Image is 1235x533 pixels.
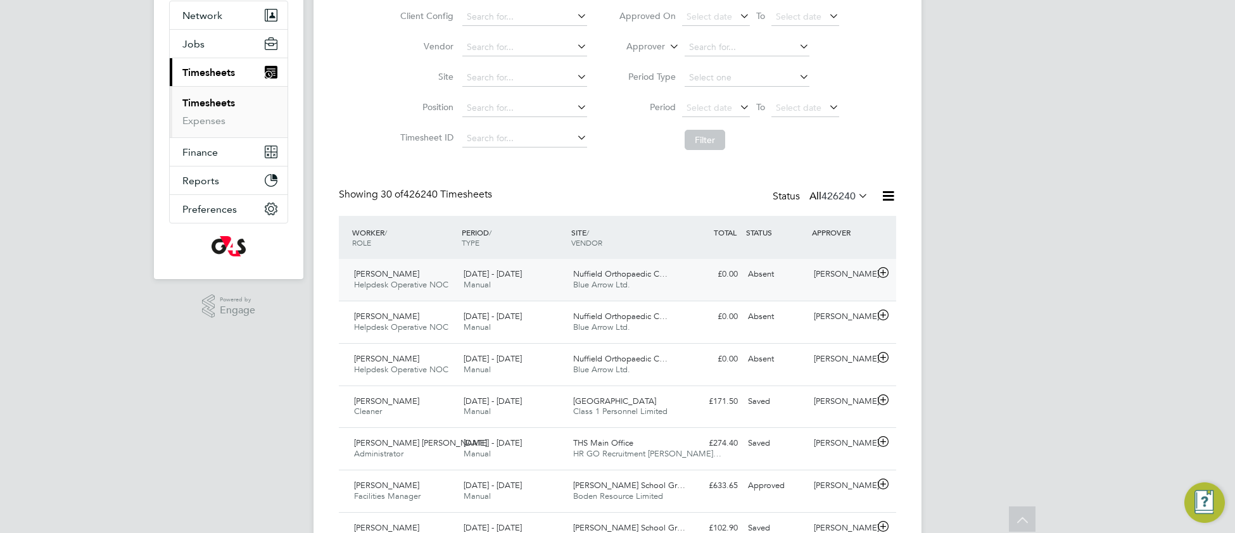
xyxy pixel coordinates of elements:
span: [PERSON_NAME] School Gr… [573,522,685,533]
button: Preferences [170,195,288,223]
span: Finance [182,146,218,158]
span: Manual [464,279,491,290]
a: Powered byEngage [202,294,256,318]
span: / [586,227,589,237]
span: [PERSON_NAME] [354,480,419,491]
img: g4s-logo-retina.png [212,236,246,256]
span: [DATE] - [DATE] [464,311,522,322]
span: Helpdesk Operative NOC [354,322,448,332]
button: Network [170,1,288,29]
div: £171.50 [677,391,743,412]
label: Position [396,101,453,113]
div: [PERSON_NAME] [809,433,875,454]
span: VENDOR [571,237,602,248]
span: [PERSON_NAME] [354,396,419,406]
span: Cleaner [354,406,382,417]
span: [PERSON_NAME] [354,268,419,279]
span: [PERSON_NAME] [354,353,419,364]
button: Jobs [170,30,288,58]
div: Absent [743,264,809,285]
a: Go to home page [169,236,288,256]
span: 426240 [821,190,856,203]
span: Blue Arrow Ltd. [573,364,630,375]
a: Timesheets [182,97,235,109]
span: Facilities Manager [354,491,421,501]
span: THS Main Office [573,437,633,448]
span: TYPE [462,237,479,248]
span: / [489,227,491,237]
span: Nuffield Orthopaedic C… [573,311,668,322]
span: [DATE] - [DATE] [464,480,522,491]
div: Absent [743,306,809,327]
div: £0.00 [677,264,743,285]
span: Helpdesk Operative NOC [354,279,448,290]
span: Select date [776,102,821,113]
input: Search for... [685,39,809,56]
span: [DATE] - [DATE] [464,353,522,364]
span: Manual [464,491,491,501]
span: Manual [464,364,491,375]
span: ROLE [352,237,371,248]
div: £0.00 [677,306,743,327]
span: HR GO Recruitment [PERSON_NAME]… [573,448,721,459]
span: Manual [464,448,491,459]
span: 426240 Timesheets [381,188,492,201]
input: Select one [685,69,809,87]
div: [PERSON_NAME] [809,475,875,496]
div: Approved [743,475,809,496]
div: STATUS [743,221,809,244]
span: [DATE] - [DATE] [464,396,522,406]
label: Approved On [619,10,676,22]
label: Timesheet ID [396,132,453,143]
button: Timesheets [170,58,288,86]
button: Finance [170,138,288,166]
span: Boden Resource Limited [573,491,663,501]
div: SITE [568,221,678,254]
span: Administrator [354,448,403,459]
span: [GEOGRAPHIC_DATA] [573,396,656,406]
div: [PERSON_NAME] [809,264,875,285]
label: Vendor [396,41,453,52]
span: Select date [687,11,732,22]
div: £274.40 [677,433,743,454]
button: Reports [170,166,288,194]
span: [PERSON_NAME] [PERSON_NAME] [354,437,487,448]
input: Search for... [462,8,587,26]
div: WORKER [349,221,459,254]
div: Absent [743,349,809,370]
div: Status [773,188,871,206]
label: Period Type [619,71,676,82]
label: Client Config [396,10,453,22]
label: Approver [608,41,665,53]
div: Showing [339,188,495,201]
button: Filter [685,130,725,150]
span: Helpdesk Operative NOC [354,364,448,375]
span: 30 of [381,188,403,201]
span: [DATE] - [DATE] [464,268,522,279]
span: Manual [464,406,491,417]
input: Search for... [462,130,587,147]
span: Reports [182,175,219,187]
span: Manual [464,322,491,332]
span: Network [182,9,222,22]
input: Search for... [462,69,587,87]
span: Engage [220,305,255,316]
div: [PERSON_NAME] [809,306,875,327]
span: [PERSON_NAME] School Gr… [573,480,685,491]
span: Preferences [182,203,237,215]
label: All [809,190,868,203]
span: Nuffield Orthopaedic C… [573,353,668,364]
span: TOTAL [714,227,737,237]
span: Blue Arrow Ltd. [573,279,630,290]
span: Powered by [220,294,255,305]
div: [PERSON_NAME] [809,349,875,370]
div: Timesheets [170,86,288,137]
span: To [752,8,769,24]
span: Timesheets [182,66,235,78]
span: To [752,99,769,115]
label: Site [396,71,453,82]
div: APPROVER [809,221,875,244]
a: Expenses [182,115,225,127]
span: Jobs [182,38,205,50]
span: / [384,227,387,237]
